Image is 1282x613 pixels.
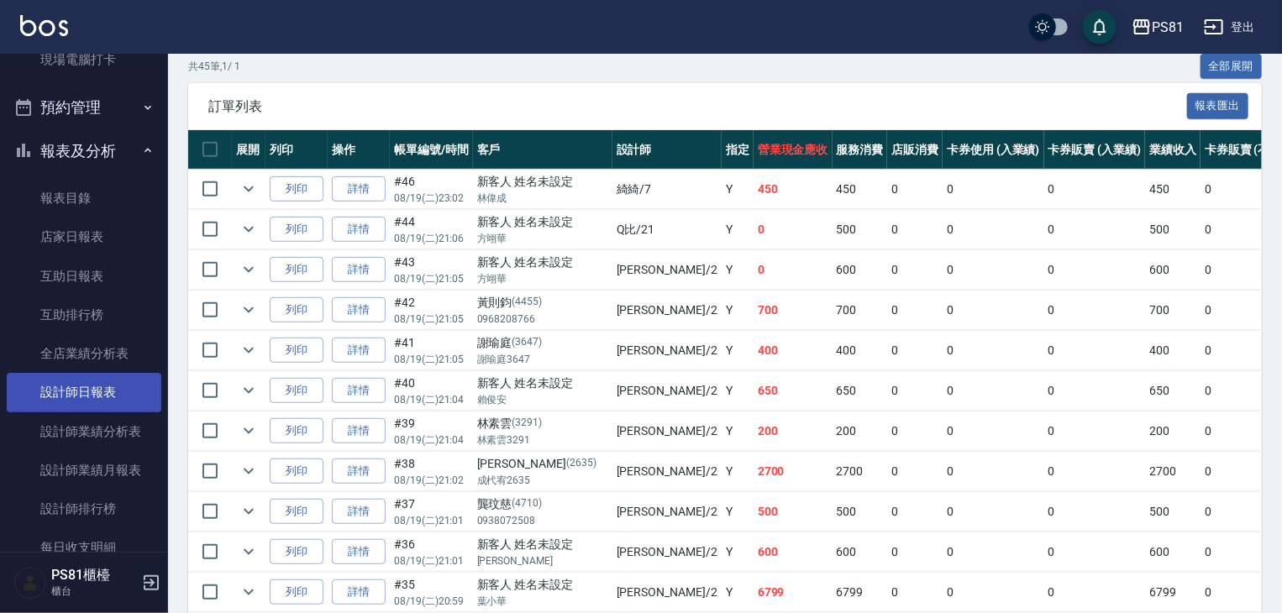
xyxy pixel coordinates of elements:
[833,210,888,249] td: 500
[512,495,543,513] p: (4710)
[887,331,943,370] td: 0
[477,553,608,568] p: [PERSON_NAME]
[332,257,386,283] a: 詳情
[612,170,722,209] td: 綺綺 /7
[722,210,754,249] td: Y
[394,271,469,286] p: 08/19 (二) 21:05
[612,291,722,330] td: [PERSON_NAME] /2
[270,378,323,404] button: 列印
[887,291,943,330] td: 0
[7,217,161,256] a: 店家日報表
[13,566,47,600] img: Person
[390,452,473,491] td: #38
[887,371,943,411] td: 0
[722,532,754,572] td: Y
[612,452,722,491] td: [PERSON_NAME] /2
[754,130,833,170] th: 營業現金應收
[7,451,161,490] a: 設計師業績月報表
[1187,93,1249,119] button: 報表匯出
[754,210,833,249] td: 0
[7,334,161,373] a: 全店業績分析表
[612,532,722,572] td: [PERSON_NAME] /2
[332,338,386,364] a: 詳情
[887,573,943,612] td: 0
[887,492,943,532] td: 0
[477,392,608,407] p: 賴俊安
[722,130,754,170] th: 指定
[566,455,596,473] p: (2635)
[833,170,888,209] td: 450
[833,411,888,451] td: 200
[754,492,833,532] td: 500
[394,392,469,407] p: 08/19 (二) 21:04
[1044,532,1146,572] td: 0
[1145,492,1201,532] td: 500
[477,576,608,594] div: 新客人 姓名未設定
[1145,130,1201,170] th: 業績收入
[390,291,473,330] td: #42
[390,250,473,290] td: #43
[7,490,161,528] a: 設計師排行榜
[394,594,469,609] p: 08/19 (二) 20:59
[390,371,473,411] td: #40
[754,250,833,290] td: 0
[754,573,833,612] td: 6799
[1145,291,1201,330] td: 700
[477,191,608,206] p: 林偉成
[943,210,1044,249] td: 0
[1044,573,1146,612] td: 0
[477,271,608,286] p: 方翊華
[512,415,543,432] p: (3291)
[20,15,68,36] img: Logo
[332,418,386,444] a: 詳情
[612,411,722,451] td: [PERSON_NAME] /2
[7,257,161,296] a: 互助日報表
[1044,130,1146,170] th: 卡券販賣 (入業績)
[270,297,323,323] button: 列印
[236,176,261,202] button: expand row
[943,573,1044,612] td: 0
[270,217,323,243] button: 列印
[390,331,473,370] td: #41
[477,294,608,312] div: 黃則鈞
[7,86,161,129] button: 預約管理
[1044,331,1146,370] td: 0
[1145,452,1201,491] td: 2700
[612,492,722,532] td: [PERSON_NAME] /2
[270,458,323,485] button: 列印
[208,98,1187,115] span: 訂單列表
[722,492,754,532] td: Y
[270,579,323,605] button: 列印
[1201,54,1263,80] button: 全部展開
[390,130,473,170] th: 帳單編號/時間
[833,250,888,290] td: 600
[477,213,608,231] div: 新客人 姓名未設定
[943,170,1044,209] td: 0
[7,179,161,217] a: 報表目錄
[833,331,888,370] td: 400
[7,412,161,451] a: 設計師業績分析表
[722,411,754,451] td: Y
[270,338,323,364] button: 列印
[236,499,261,524] button: expand row
[722,573,754,612] td: Y
[232,130,265,170] th: 展開
[477,173,608,191] div: 新客人 姓名未設定
[390,492,473,532] td: #37
[477,432,608,448] p: 林素雲3291
[943,411,1044,451] td: 0
[236,257,261,282] button: expand row
[477,455,608,473] div: [PERSON_NAME]
[943,452,1044,491] td: 0
[1145,371,1201,411] td: 650
[722,331,754,370] td: Y
[1145,210,1201,249] td: 500
[477,473,608,488] p: 成杙宥2635
[390,170,473,209] td: #46
[887,411,943,451] td: 0
[612,250,722,290] td: [PERSON_NAME] /2
[612,573,722,612] td: [PERSON_NAME] /2
[1125,10,1190,45] button: PS81
[833,371,888,411] td: 650
[394,513,469,528] p: 08/19 (二) 21:01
